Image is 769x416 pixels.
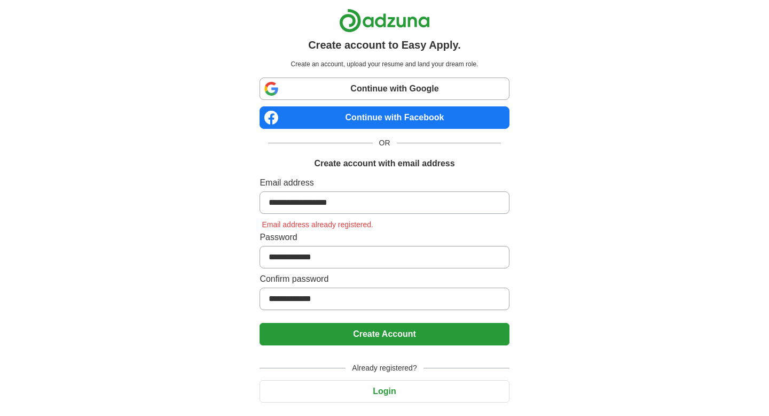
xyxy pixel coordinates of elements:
[314,157,454,170] h1: Create account with email address
[339,9,430,33] img: Adzuna logo
[260,380,509,403] button: Login
[260,273,509,286] label: Confirm password
[260,176,509,189] label: Email address
[260,323,509,345] button: Create Account
[346,363,423,374] span: Already registered?
[260,387,509,396] a: Login
[260,78,509,100] a: Continue with Google
[260,106,509,129] a: Continue with Facebook
[262,59,507,69] p: Create an account, upload your resume and land your dream role.
[373,137,397,149] span: OR
[308,37,461,53] h1: Create account to Easy Apply.
[260,220,375,229] span: Email address already registered.
[260,231,509,244] label: Password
